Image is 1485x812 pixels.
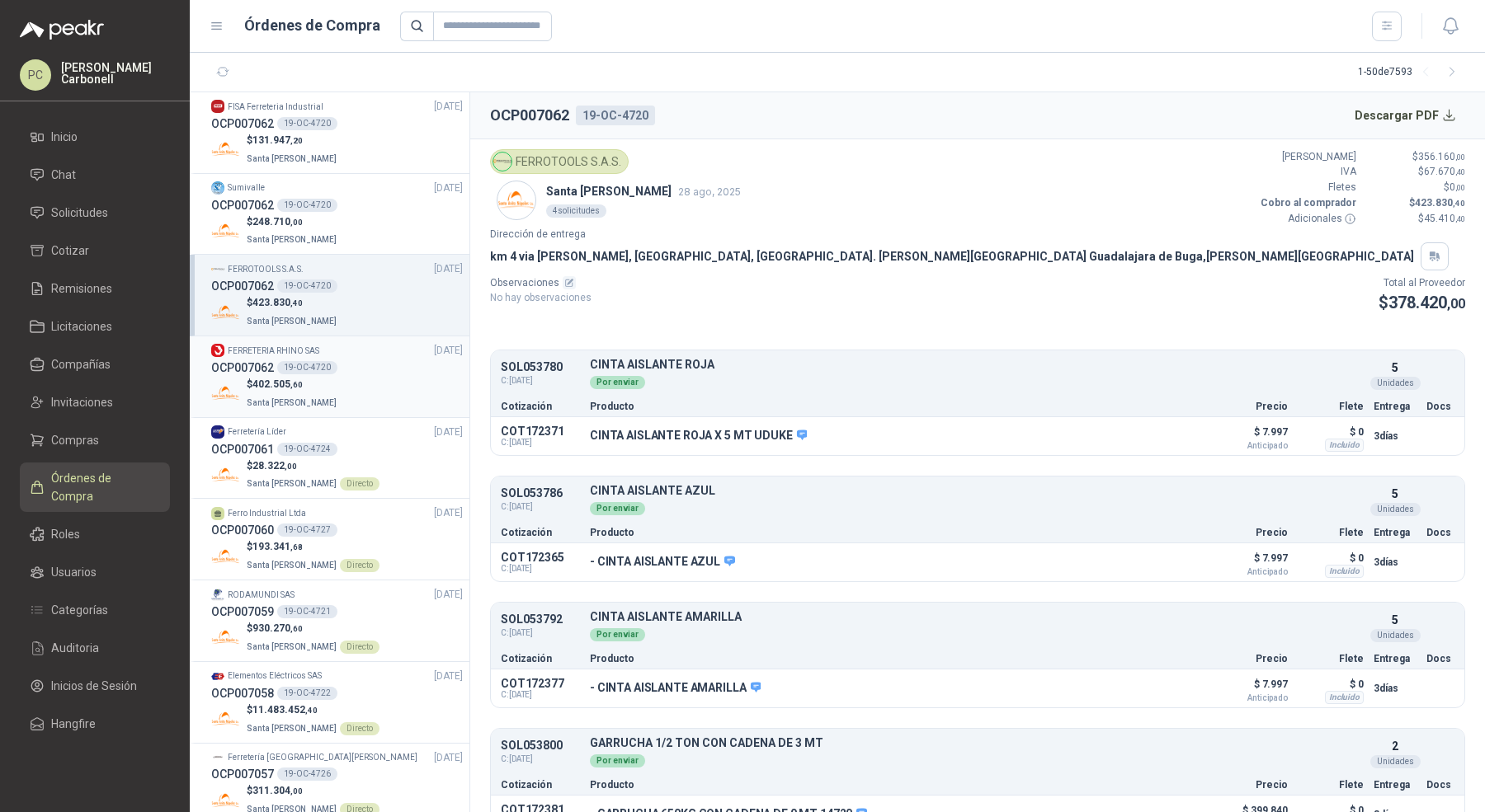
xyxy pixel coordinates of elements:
p: $ [1366,195,1465,211]
span: Santa [PERSON_NAME] [247,317,337,326]
span: Roles [51,525,80,543]
p: Dirección de entrega [490,227,1465,242]
div: Unidades [1370,755,1421,768]
p: Adicionales [1257,211,1356,227]
p: Sumivalle [228,181,265,195]
a: Company LogoSumivalle[DATE] OCP00706219-OC-4720Company Logo$248.710,00Santa [PERSON_NAME] [211,181,463,248]
span: ,20 [290,136,303,145]
p: Ferretería Líder [228,425,286,439]
a: Ferro Industrial Ltda[DATE] OCP00706019-OC-4727Company Logo$193.341,68Santa [PERSON_NAME]Directo [211,505,463,573]
a: Inicio [20,121,170,153]
img: Company Logo [211,379,240,408]
span: ,40 [1455,214,1465,223]
h3: OCP007061 [211,440,274,458]
p: - CINTA AISLANTE AMARILLA [590,681,761,696]
p: $ [247,377,340,392]
span: Compras [51,431,99,449]
span: ,60 [290,624,303,633]
p: $ [247,133,340,148]
p: 5 [1392,359,1398,377]
span: [DATE] [434,343,463,359]
span: C: [DATE] [501,374,580,387]
p: Cotización [501,780,580,790]
p: [PERSON_NAME] Carbonell [61,62,170,85]
span: C: [DATE] [501,438,580,448]
img: Company Logo [493,153,511,171]
span: 311.304 [252,785,303,796]
p: $ 0 [1298,674,1364,694]
p: Cotización [501,654,580,664]
span: 11.483.452 [252,704,318,716]
span: ,00 [290,786,303,796]
span: Inicios de Sesión [51,677,137,695]
div: Directo [340,722,379,735]
p: SOL053800 [501,739,580,752]
span: ,40 [1455,167,1465,176]
p: SOL053786 [501,487,580,500]
img: Company Logo [211,542,240,570]
p: Santa [PERSON_NAME] [546,182,741,200]
img: Company Logo [211,623,240,652]
h3: OCP007057 [211,765,274,783]
img: Company Logo [211,298,240,326]
p: $ [1366,149,1465,165]
a: Chat [20,159,170,190]
span: ,40 [305,706,318,715]
h3: OCP007062 [211,196,274,214]
h3: OCP007060 [211,521,274,539]
p: $ [1366,180,1465,195]
p: Docs [1426,528,1454,537]
span: 930.270 [252,622,303,634]
a: Roles [20,519,170,550]
span: Remisiones [51,279,112,298]
div: Unidades [1370,629,1421,642]
p: Docs [1426,780,1454,790]
div: 19-OC-4720 [576,106,655,125]
p: 2 [1392,737,1398,755]
img: Company Logo [211,344,224,357]
p: FERRETERIA RHINO SAS [228,345,319,358]
p: $ [247,539,379,555]
div: Por enviar [590,502,645,515]
span: 248.710 [252,216,303,228]
a: Remisiones [20,273,170,304]
span: 67.670 [1424,166,1465,177]
div: Unidades [1370,503,1421,516]
span: ,00 [285,462,297,471]
p: CINTA AISLANTE ROJA [590,359,1364,371]
p: FISA Ferreteria Industrial [228,101,323,114]
p: CINTA AISLANTE AZUL [590,485,1364,497]
span: Santa [PERSON_NAME] [247,154,337,163]
div: 19-OC-4721 [277,605,337,618]
a: Company LogoRODAMUNDI SAS[DATE] OCP00705919-OC-4721Company Logo$930.270,60Santa [PERSON_NAME]Directo [211,587,463,655]
p: 3 días [1374,678,1417,698]
div: 19-OC-4727 [277,523,337,537]
div: 19-OC-4722 [277,687,337,700]
div: Directo [340,477,379,490]
p: Entrega [1374,654,1417,664]
p: RODAMUNDI SAS [228,589,295,602]
img: Logo peakr [20,20,104,40]
p: No hay observaciones [490,290,592,306]
h3: OCP007062 [211,277,274,295]
p: $ 7.997 [1205,674,1288,702]
span: 28 ago, 2025 [678,185,741,198]
div: Por enviar [590,628,645,641]
a: Company LogoFERROTOOLS S.A.S.[DATE] OCP00706219-OC-4720Company Logo$423.830,40Santa [PERSON_NAME] [211,261,463,329]
p: $ [1366,164,1465,180]
h3: OCP007062 [211,115,274,133]
span: [DATE] [434,505,463,521]
img: Company Logo [211,461,240,490]
div: Por enviar [590,376,645,389]
span: 28.322 [252,460,297,472]
img: Company Logo [211,669,224,683]
span: Inicio [51,128,78,146]
span: 378.420 [1388,293,1465,312]
p: $ 0 [1298,548,1364,568]
p: Precio [1205,654,1288,664]
p: COT172377 [501,677,580,690]
a: Company LogoFERRETERIA RHINO SAS[DATE] OCP00706219-OC-4720Company Logo$402.505,60Santa [PERSON_NAME] [211,343,463,411]
p: 5 [1392,485,1398,503]
p: SOL053780 [501,361,580,373]
a: Compras [20,425,170,456]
